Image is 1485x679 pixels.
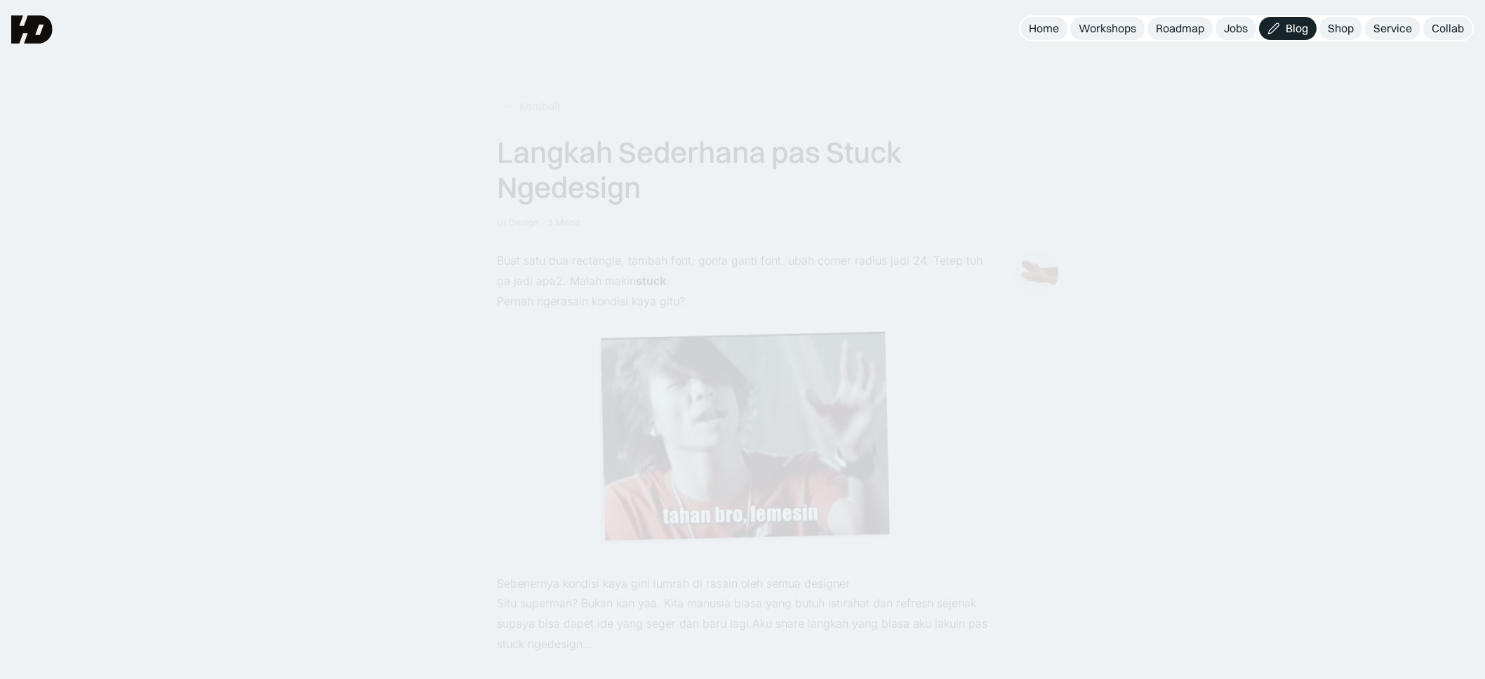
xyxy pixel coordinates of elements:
div: Kembali [519,99,560,114]
a: Roadmap [1147,17,1213,40]
div: Blog [1286,21,1308,36]
p: ‍ [497,553,988,574]
div: UI Design [497,216,539,228]
div: Service [1373,21,1412,36]
a: Blog [1259,17,1317,40]
a: Home [1020,17,1067,40]
p: Pernah ngerasain kondisi kaya gitu? [497,291,988,312]
a: Jobs [1216,17,1256,40]
p: ‍ [497,312,988,332]
strong: stuck [636,274,666,288]
p: Sebenernya kondisi kaya gini lumrah di rasain oleh semua designer. [497,574,988,594]
a: Collab [1423,17,1472,40]
div: 3 Menit [547,216,580,228]
a: Shop [1319,17,1362,40]
p: Buat satu dua rectangle, tambah font, gonta ganti font, ubah corner radius jadi 24. Tetep tuh ga ... [497,251,988,291]
div: Jobs [1224,21,1248,36]
div: Roadmap [1156,21,1204,36]
div: · [540,216,546,228]
div: Home [1029,21,1059,36]
p: Situ superman? Bukan kan yaa. Kita manusia biasa yang butuh istirahat dan refresh sejenak supaya ... [497,593,988,654]
div: Workshops [1079,21,1136,36]
a: Kembali [497,95,566,118]
p: ‍ [497,654,988,675]
div: Langkah Sederhana pas Stuck Ngedesign [497,135,988,206]
div: Shop [1328,21,1354,36]
a: Service [1365,17,1420,40]
div: Collab [1432,21,1464,36]
a: Workshops [1070,17,1145,40]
